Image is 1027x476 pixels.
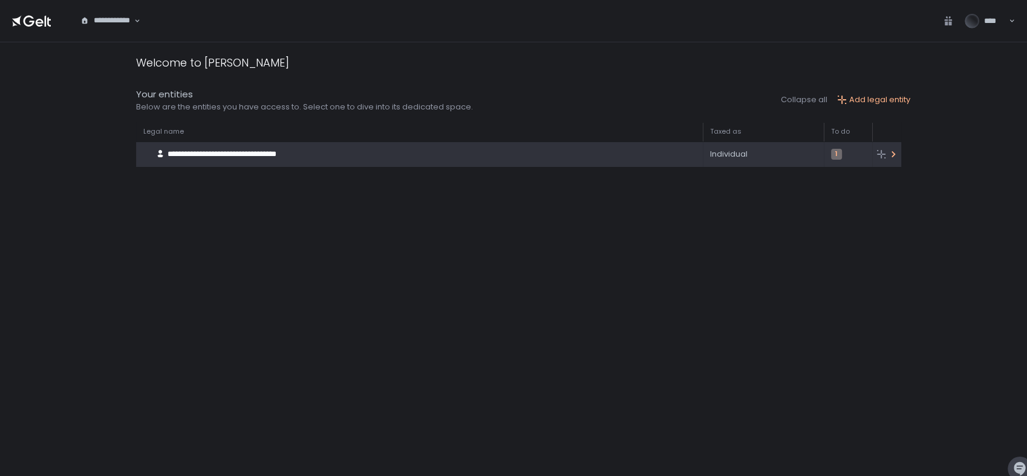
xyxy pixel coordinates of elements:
div: Welcome to [PERSON_NAME] [136,54,289,71]
div: Your entities [136,88,473,102]
button: Collapse all [781,94,827,105]
input: Search for option [80,26,133,38]
div: Search for option [73,8,140,34]
div: Individual [710,149,817,160]
button: Add legal entity [837,94,910,105]
span: Legal name [143,127,184,136]
span: 1 [831,149,842,160]
span: Taxed as [710,127,742,136]
span: To do [831,127,850,136]
div: Below are the entities you have access to. Select one to dive into its dedicated space. [136,102,473,112]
